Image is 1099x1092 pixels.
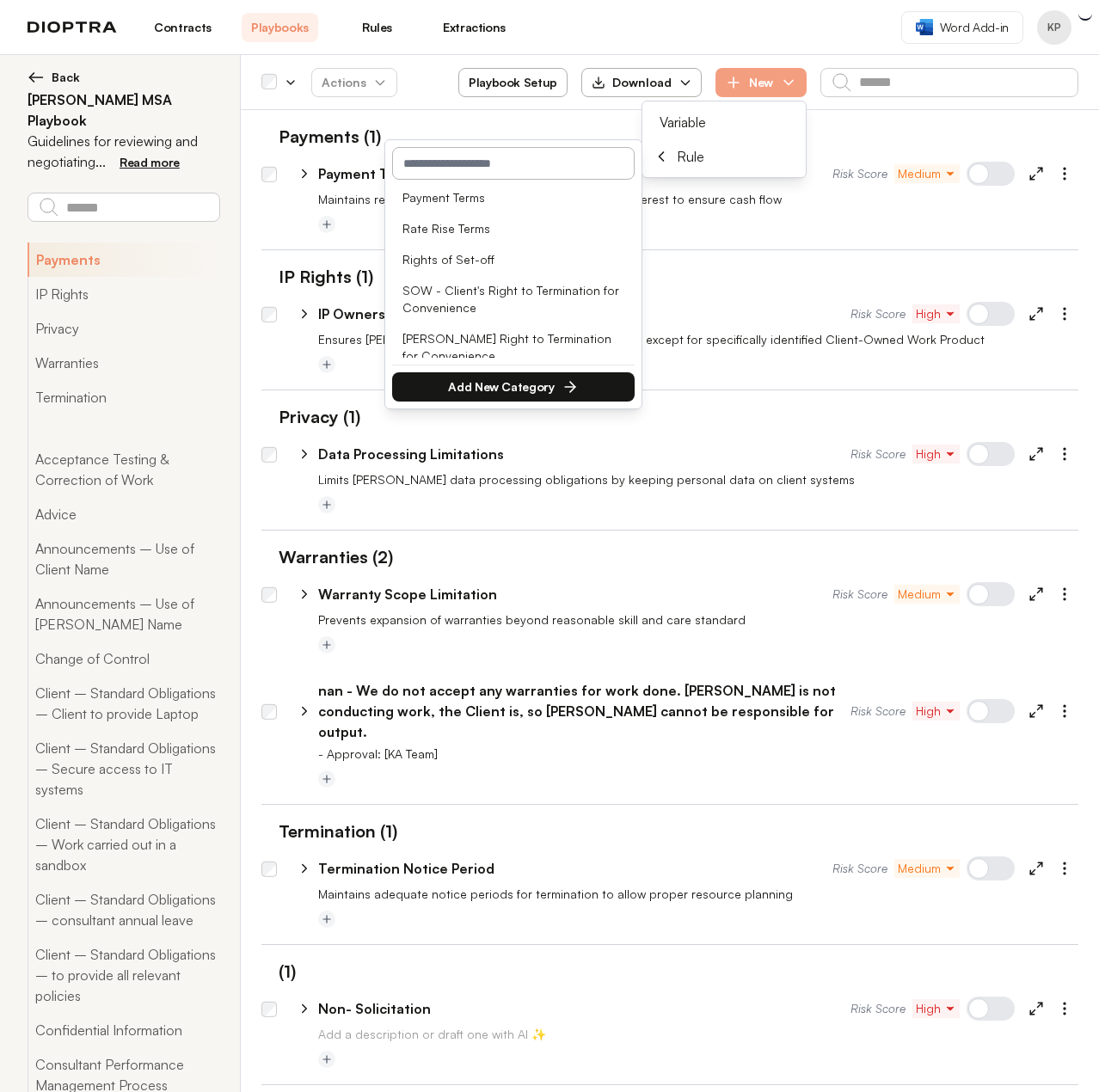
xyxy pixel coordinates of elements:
[318,886,1078,903] p: Maintains adequate notice periods for termination to allow proper resource planning
[261,959,296,985] h1: (1)
[28,882,219,937] button: Client – Standard Obligations – consultant annual leave
[916,702,956,720] span: High
[318,998,431,1019] p: Non- Solicitation
[28,676,219,731] button: Client – Standard Obligations – Client to provide Laptop
[318,356,335,373] button: Add tag
[912,999,960,1018] button: High
[28,277,219,311] button: IP Rights
[396,244,631,275] li: Rights of Set-off
[318,216,335,233] button: Add tag
[28,311,219,346] button: Privacy
[916,445,956,463] span: High
[898,860,956,877] span: Medium
[318,680,850,742] p: nan - We do not accept any warranties for work done. [PERSON_NAME] is not conducting work, the Cl...
[28,497,219,531] button: Advice
[28,242,219,277] button: Payments
[318,471,1078,488] p: Limits [PERSON_NAME] data processing obligations by keeping personal data on client systems
[318,770,335,788] button: Add tag
[894,859,960,878] button: Medium
[396,213,631,244] li: Rate Rise Terms
[436,13,513,42] a: Extractions
[318,745,1078,763] p: - Approval: [KA Team]
[912,702,960,721] button: High
[392,372,635,402] button: Add New Category
[28,346,219,380] button: Warranties
[311,68,397,97] button: Actions
[28,937,219,1013] button: Client – Standard Obligations – to provide all relevant policies
[850,305,906,322] span: Risk Score
[242,13,318,42] a: Playbooks
[912,445,960,463] button: High
[28,1013,219,1047] button: Confidential Information
[660,112,706,132] span: Variable
[916,1000,956,1017] span: High
[850,445,906,463] span: Risk Score
[261,124,381,150] h1: Payments (1)
[318,304,581,324] p: IP Ownership - Work Product Retention
[832,586,887,603] span: Risk Score
[28,69,219,86] button: Back
[28,380,219,414] button: Termination
[912,304,960,323] button: High
[898,165,956,182] span: Medium
[261,404,360,430] h1: Privacy (1)
[261,264,373,290] h1: IP Rights (1)
[28,442,219,497] button: Acceptance Testing & Correction of Work
[1037,10,1071,45] button: Profile menu
[850,702,906,720] span: Risk Score
[144,13,221,42] a: Contracts
[318,496,335,513] button: Add tag
[916,19,933,35] img: word
[318,331,1078,348] p: Ensures [PERSON_NAME] retains IP rights in Work Product except for specifically identified Client...
[318,444,504,464] p: Data Processing Limitations
[901,11,1023,44] a: Word Add-in
[898,586,956,603] span: Medium
[339,13,415,42] a: Rules
[28,531,219,586] button: Announcements – Use of Client Name
[261,75,277,90] div: Select all
[120,155,180,169] span: Read more
[850,1000,906,1017] span: Risk Score
[261,819,397,844] h1: Termination (1)
[318,1027,546,1041] span: Add a description or draft one with AI ✨
[677,146,704,167] span: Rule
[318,163,496,184] p: Payment Terms Protection
[28,807,219,882] button: Client – Standard Obligations – Work carried out in a sandbox
[318,191,1078,208] p: Maintains reasonable payment terms and late payment interest to ensure cash flow
[894,164,960,183] button: Medium
[28,641,219,676] button: Change of Control
[28,131,219,172] p: Guidelines for reviewing and negotiating
[318,611,1078,629] p: Prevents expansion of warranties beyond reasonable skill and care standard
[894,585,960,604] button: Medium
[318,584,497,604] p: Warranty Scope Limitation
[396,323,631,371] li: [PERSON_NAME] Right to Termination for Convenience
[28,69,45,86] img: left arrow
[715,68,807,97] button: New
[28,89,219,131] h2: [PERSON_NAME] MSA Playbook
[458,68,568,97] button: Playbook Setup
[940,19,1009,36] span: Word Add-in
[396,182,631,213] li: Payment Terms
[261,544,393,570] h1: Warranties (2)
[581,68,702,97] button: Download
[832,860,887,877] span: Risk Score
[318,858,494,879] p: Termination Notice Period
[28,731,219,807] button: Client – Standard Obligations – Secure access to IT systems
[28,586,219,641] button: Announcements – Use of [PERSON_NAME] Name
[916,305,956,322] span: High
[28,21,117,34] img: logo
[52,69,80,86] span: Back
[832,165,887,182] span: Risk Score
[592,74,672,91] div: Download
[318,911,335,928] button: Add tag
[318,636,335,653] button: Add tag
[318,1051,335,1068] button: Add tag
[95,153,106,170] span: ...
[308,67,401,98] span: Actions
[396,275,631,323] li: SOW - Client's Right to Termination for Convenience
